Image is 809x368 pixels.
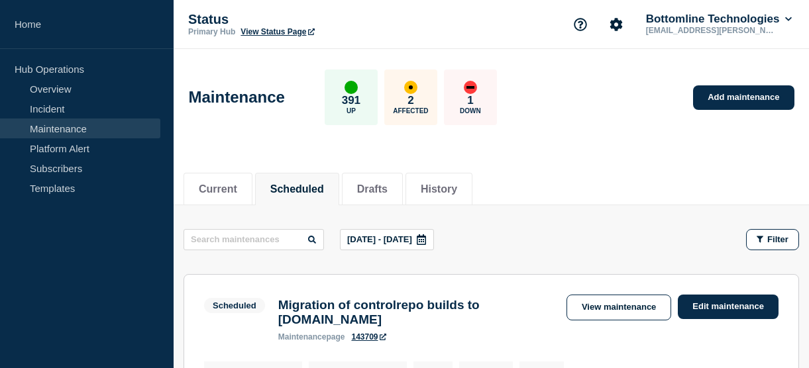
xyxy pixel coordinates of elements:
h1: Maintenance [189,88,285,107]
input: Search maintenances [184,229,324,250]
div: Scheduled [213,300,256,310]
p: [EMAIL_ADDRESS][PERSON_NAME][DOMAIN_NAME] [643,26,781,35]
button: Account settings [602,11,630,38]
p: 391 [342,94,360,107]
a: Add maintenance [693,85,794,110]
h3: Migration of controlrepo builds to [DOMAIN_NAME] [278,298,553,327]
a: View Status Page [241,27,314,36]
div: affected [404,81,417,94]
button: Bottomline Technologies [643,13,794,26]
span: maintenance [278,332,327,342]
p: 2 [407,94,413,107]
button: Drafts [357,183,388,195]
button: Current [199,183,237,195]
a: 143709 [351,332,386,342]
p: 1 [467,94,473,107]
p: Primary Hub [188,27,235,36]
button: History [421,183,457,195]
p: page [278,332,345,342]
a: View maintenance [566,295,671,320]
button: Filter [746,229,799,250]
p: [DATE] - [DATE] [347,234,412,244]
button: [DATE] - [DATE] [340,229,434,250]
p: Down [460,107,481,115]
span: Filter [767,234,788,244]
div: up [345,81,358,94]
button: Support [566,11,594,38]
p: Status [188,12,453,27]
p: Up [347,107,356,115]
p: Affected [393,107,428,115]
div: down [464,81,477,94]
a: Edit maintenance [678,295,779,319]
button: Scheduled [270,183,324,195]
